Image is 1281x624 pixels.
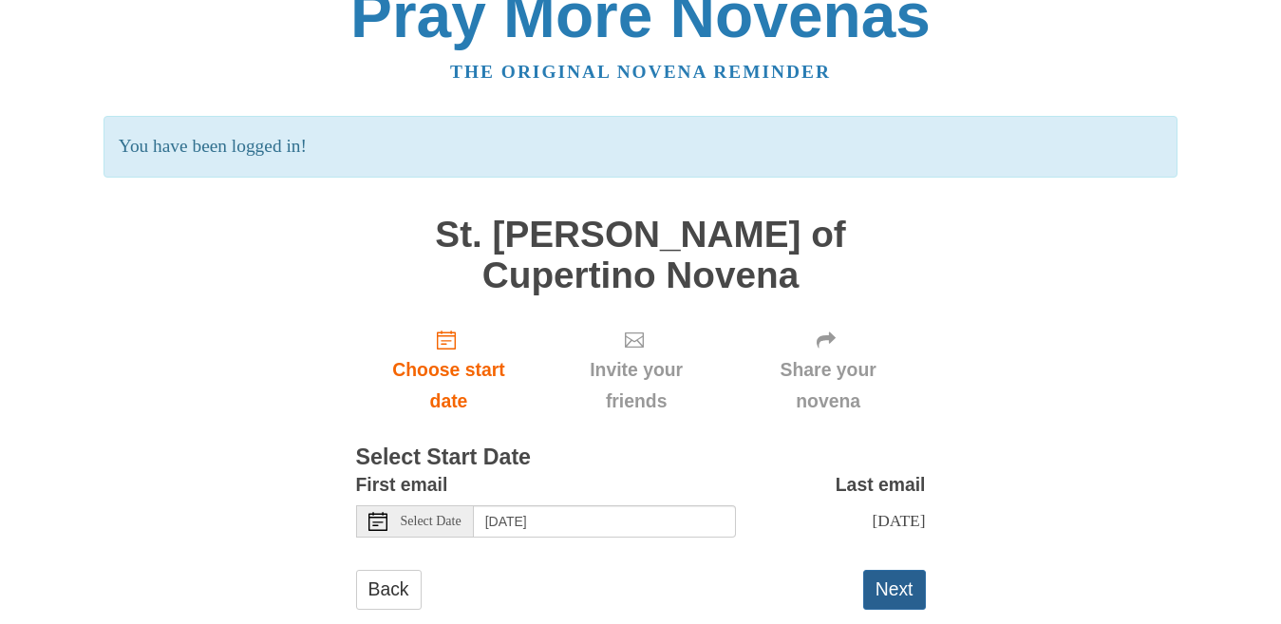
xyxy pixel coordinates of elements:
[356,314,542,427] a: Choose start date
[836,469,926,501] label: Last email
[356,215,926,295] h1: St. [PERSON_NAME] of Cupertino Novena
[356,445,926,470] h3: Select Start Date
[541,314,730,427] div: Click "Next" to confirm your start date first.
[731,314,926,427] div: Click "Next" to confirm your start date first.
[375,354,523,417] span: Choose start date
[863,570,926,609] button: Next
[401,515,462,528] span: Select Date
[450,62,831,82] a: The original novena reminder
[356,469,448,501] label: First email
[560,354,711,417] span: Invite your friends
[750,354,907,417] span: Share your novena
[104,116,1177,178] p: You have been logged in!
[356,570,422,609] a: Back
[872,511,925,530] span: [DATE]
